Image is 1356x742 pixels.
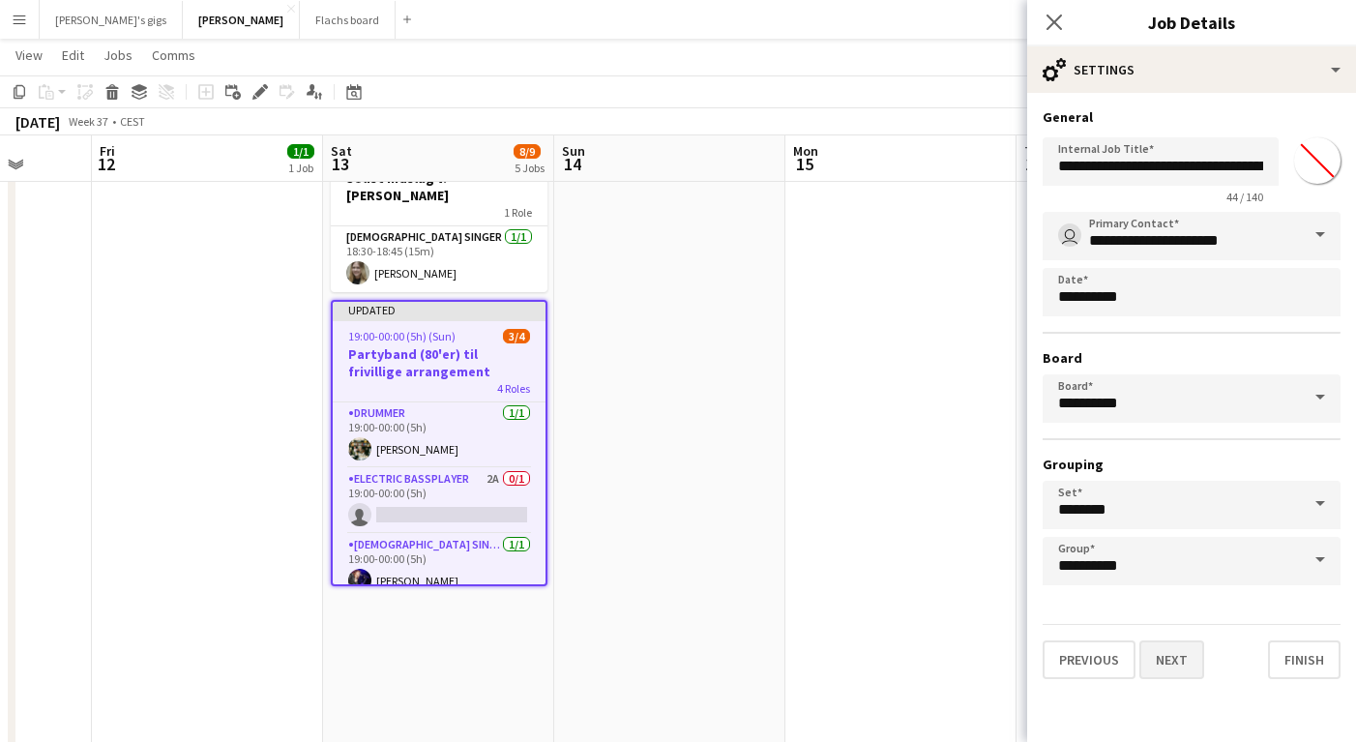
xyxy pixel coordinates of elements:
div: Settings [1027,46,1356,93]
h3: Grouping [1043,456,1341,473]
span: View [15,46,43,64]
a: Comms [144,43,203,68]
h3: Partyband (80'er) til frivillige arrangement [333,345,545,380]
a: View [8,43,50,68]
h3: Job Details [1027,10,1356,35]
span: Week 37 [64,114,112,129]
span: 44 / 140 [1211,190,1279,204]
span: 8/9 [514,144,541,159]
app-card-role: Drummer1/119:00-00:00 (5h)[PERSON_NAME] [333,402,545,468]
div: CEST [120,114,145,129]
button: [PERSON_NAME]'s gigs [40,1,183,39]
h3: General [1043,108,1341,126]
button: Finish [1268,640,1341,679]
a: Edit [54,43,92,68]
app-card-role: [DEMOGRAPHIC_DATA] Singer1/118:30-18:45 (15m)[PERSON_NAME] [331,226,547,292]
span: 3/4 [503,329,530,343]
div: 5 Jobs [515,161,545,175]
span: Sun [562,142,585,160]
h3: Board [1043,349,1341,367]
div: Updated [333,302,545,317]
span: Fri [100,142,115,160]
button: [PERSON_NAME] [183,1,300,39]
span: Comms [152,46,195,64]
span: 12 [97,153,115,175]
span: 13 [328,153,352,175]
span: 16 [1021,153,1046,175]
span: 1 Role [504,205,532,220]
span: 1/1 [287,144,314,159]
span: Tue [1024,142,1046,160]
span: Mon [793,142,818,160]
span: 15 [790,153,818,175]
span: Jobs [103,46,133,64]
div: [DATE] [15,112,60,132]
span: 4 Roles [497,381,530,396]
a: Jobs [96,43,140,68]
button: Flachs board [300,1,396,39]
h3: Solist indslag v. [PERSON_NAME] [331,169,547,204]
span: Edit [62,46,84,64]
span: Sat [331,142,352,160]
app-job-card: Updated19:00-00:00 (5h) (Sun)3/4Partyband (80'er) til frivillige arrangement4 RolesDrummer1/119:0... [331,300,547,586]
div: 1 Job [288,161,313,175]
app-card-role: Electric Bassplayer2A0/119:00-00:00 (5h) [333,468,545,534]
button: Next [1139,640,1204,679]
span: 19:00-00:00 (5h) (Sun) [348,329,456,343]
app-job-card: 18:30-18:45 (15m)1/1Solist indslag v. [PERSON_NAME]1 Role[DEMOGRAPHIC_DATA] Singer1/118:30-18:45 ... [331,141,547,292]
span: 14 [559,153,585,175]
app-card-role: [DEMOGRAPHIC_DATA] Singer1/119:00-00:00 (5h)[PERSON_NAME] [333,534,545,600]
button: Previous [1043,640,1135,679]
